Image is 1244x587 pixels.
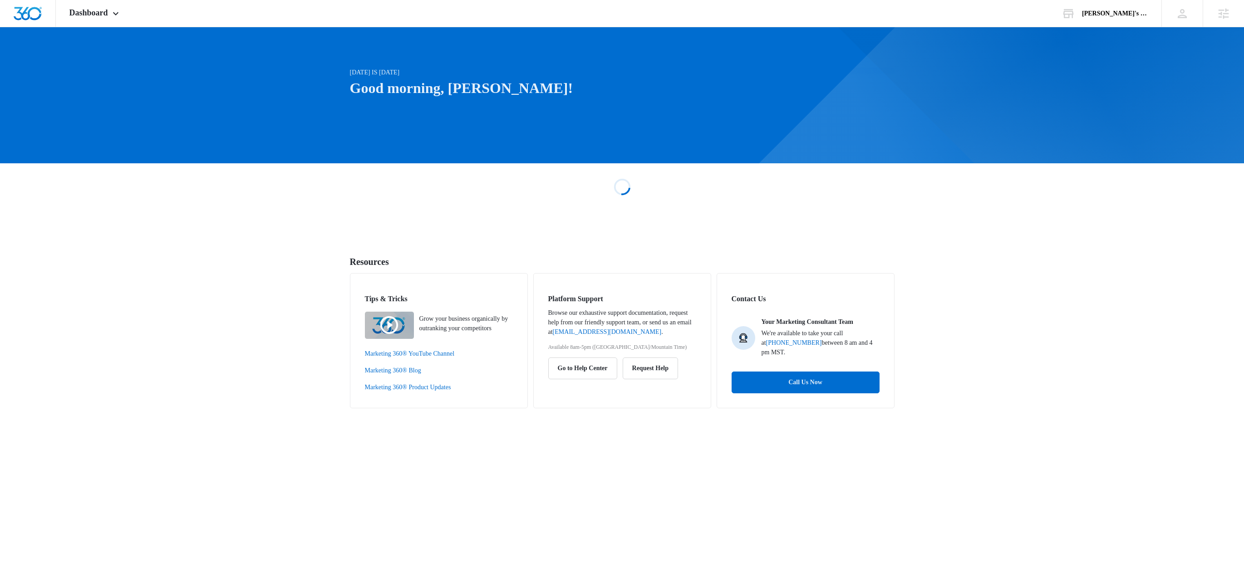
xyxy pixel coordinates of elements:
[553,328,662,335] a: [EMAIL_ADDRESS][DOMAIN_NAME]
[419,314,513,333] p: Grow your business organically by outranking your competitors
[548,293,696,304] h2: Platform Support
[365,366,513,375] a: Marketing 360® Blog
[548,357,617,379] button: Go to Help Center
[762,317,853,327] p: Your Marketing Consultant Team
[623,365,679,372] a: Request Help
[732,372,880,393] a: Call Us Now
[548,365,623,372] a: Go to Help Center
[1082,10,1148,17] div: account name
[548,343,696,351] p: Available 8am-5pm ([GEOGRAPHIC_DATA]/Mountain Time)
[732,293,880,304] h2: Contact Us
[623,357,679,379] button: Request Help
[766,339,822,346] a: [PHONE_NUMBER]
[350,255,895,269] h5: Resources
[350,68,709,77] p: [DATE] is [DATE]
[365,312,414,339] img: Quick Overview Video
[365,349,513,358] a: Marketing 360® YouTube Channel
[69,8,108,18] span: Dashboard
[732,326,755,350] img: Your Marketing Consultant Team
[365,293,513,304] h2: Tips & Tricks
[762,328,880,357] p: We're available to take your call at between 8 am and 4 pm MST.
[548,308,696,337] p: Browse our exhaustive support documentation, request help from our friendly support team, or send...
[350,77,709,99] h1: Good morning, [PERSON_NAME]!
[365,382,513,392] a: Marketing 360® Product Updates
